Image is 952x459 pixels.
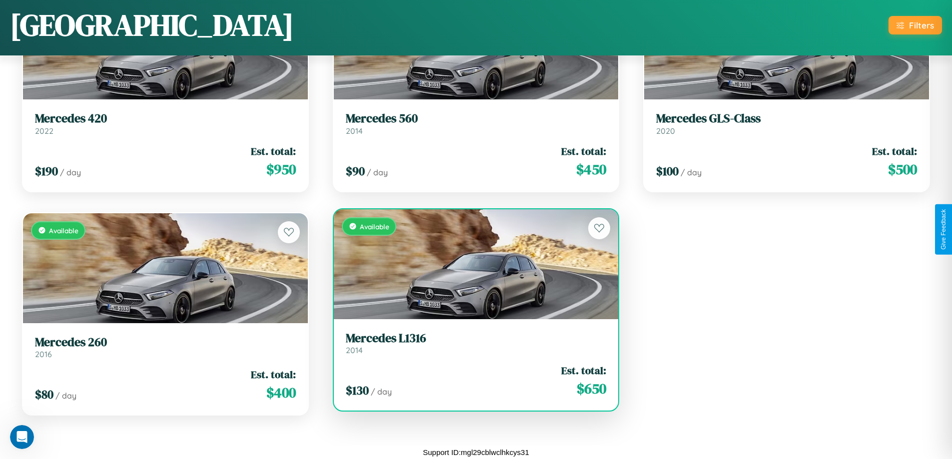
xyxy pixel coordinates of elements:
[346,163,365,179] span: $ 90
[561,144,606,158] span: Est. total:
[577,379,606,399] span: $ 650
[360,222,389,231] span: Available
[346,111,607,126] h3: Mercedes 560
[656,126,675,136] span: 2020
[576,159,606,179] span: $ 450
[656,163,679,179] span: $ 100
[909,20,934,30] div: Filters
[266,159,296,179] span: $ 950
[367,167,388,177] span: / day
[251,367,296,382] span: Est. total:
[346,126,363,136] span: 2014
[60,167,81,177] span: / day
[35,386,53,403] span: $ 80
[423,446,529,459] p: Support ID: mgl29cblwclhkcys31
[346,345,363,355] span: 2014
[561,363,606,378] span: Est. total:
[55,391,76,401] span: / day
[49,226,78,235] span: Available
[35,111,296,126] h3: Mercedes 420
[346,382,369,399] span: $ 130
[35,335,296,360] a: Mercedes 2602016
[10,425,34,449] iframe: Intercom live chat
[346,331,607,356] a: Mercedes L13162014
[888,159,917,179] span: $ 500
[346,111,607,136] a: Mercedes 5602014
[656,111,917,126] h3: Mercedes GLS-Class
[872,144,917,158] span: Est. total:
[371,387,392,397] span: / day
[251,144,296,158] span: Est. total:
[940,209,947,250] div: Give Feedback
[35,163,58,179] span: $ 190
[656,111,917,136] a: Mercedes GLS-Class2020
[346,331,607,346] h3: Mercedes L1316
[10,4,294,45] h1: [GEOGRAPHIC_DATA]
[35,111,296,136] a: Mercedes 4202022
[35,349,52,359] span: 2016
[681,167,702,177] span: / day
[35,126,53,136] span: 2022
[266,383,296,403] span: $ 400
[35,335,296,350] h3: Mercedes 260
[889,16,942,34] button: Filters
